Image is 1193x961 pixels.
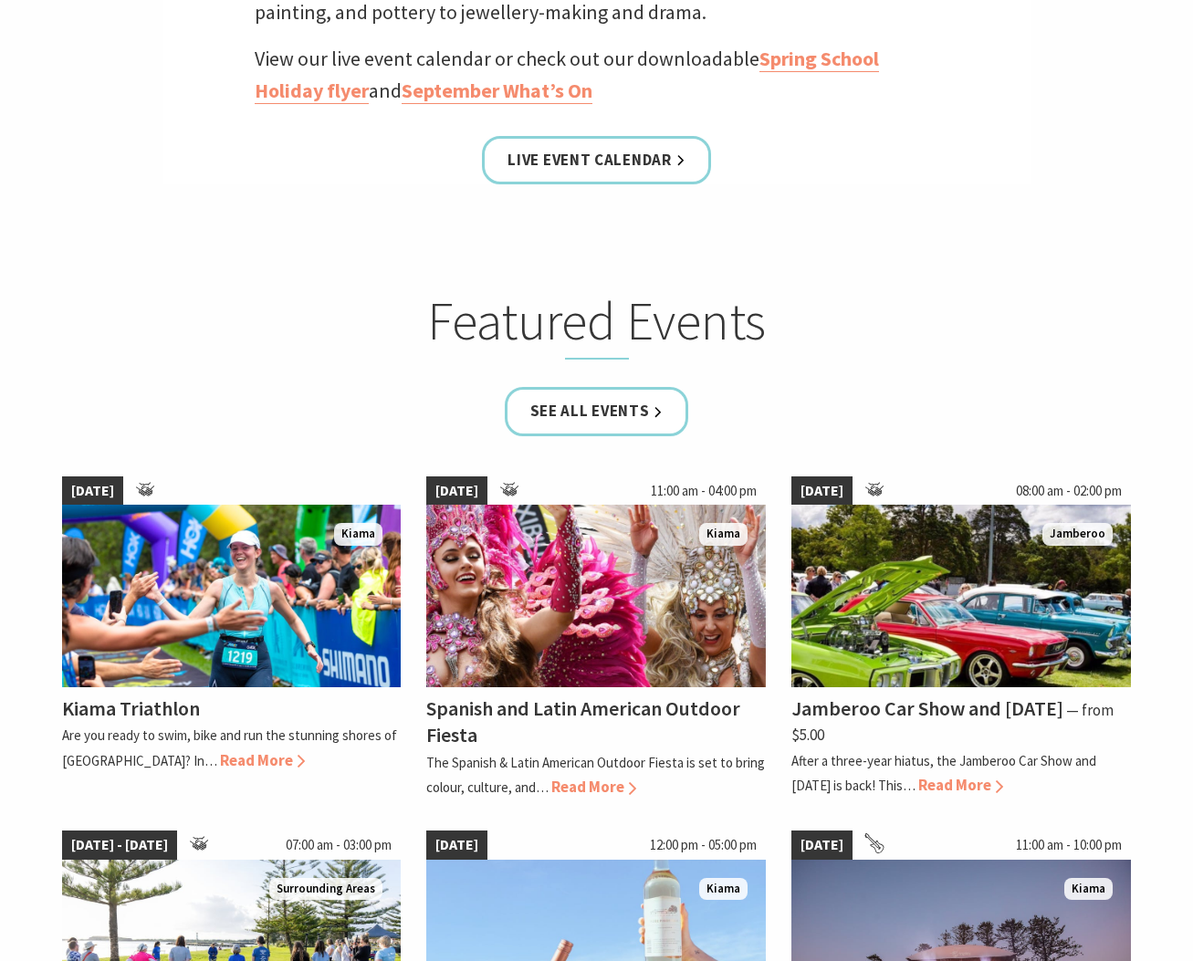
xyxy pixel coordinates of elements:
[1007,476,1131,506] span: 08:00 am - 02:00 pm
[220,750,305,770] span: Read More
[62,505,402,687] img: kiamatriathlon
[791,476,1131,799] a: [DATE] 08:00 am - 02:00 pm Jamberoo Car Show Jamberoo Jamberoo Car Show and [DATE] ⁠— from $5.00 ...
[482,136,710,184] a: Live Event Calendar
[426,830,487,860] span: [DATE]
[255,43,939,107] p: View our live event calendar or check out our downloadable and
[62,726,397,768] p: Are you ready to swim, bike and run the stunning shores of [GEOGRAPHIC_DATA]? In…
[1007,830,1131,860] span: 11:00 am - 10:00 pm
[791,505,1131,687] img: Jamberoo Car Show
[239,289,955,360] h2: Featured Events
[791,695,1063,721] h4: Jamberoo Car Show and [DATE]
[505,387,689,435] a: See all Events
[62,830,177,860] span: [DATE] - [DATE]
[277,830,401,860] span: 07:00 am - 03:00 pm
[334,523,382,546] span: Kiama
[426,505,766,687] img: Dancers in jewelled pink and silver costumes with feathers, holding their hands up while smiling
[426,754,765,796] p: The Spanish & Latin American Outdoor Fiesta is set to bring colour, culture, and…
[642,476,766,506] span: 11:00 am - 04:00 pm
[699,523,748,546] span: Kiama
[551,777,636,797] span: Read More
[1042,523,1113,546] span: Jamberoo
[426,476,766,799] a: [DATE] 11:00 am - 04:00 pm Dancers in jewelled pink and silver costumes with feathers, holding th...
[402,78,592,104] a: September What’s On
[269,878,382,901] span: Surrounding Areas
[791,476,853,506] span: [DATE]
[62,695,200,721] h4: Kiama Triathlon
[426,476,487,506] span: [DATE]
[791,830,853,860] span: [DATE]
[1064,878,1113,901] span: Kiama
[62,476,402,799] a: [DATE] kiamatriathlon Kiama Kiama Triathlon Are you ready to swim, bike and run the stunning shor...
[699,878,748,901] span: Kiama
[791,752,1096,794] p: After a three-year hiatus, the Jamberoo Car Show and [DATE] is back! This…
[426,695,740,747] h4: Spanish and Latin American Outdoor Fiesta
[62,476,123,506] span: [DATE]
[641,830,766,860] span: 12:00 pm - 05:00 pm
[918,775,1003,795] span: Read More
